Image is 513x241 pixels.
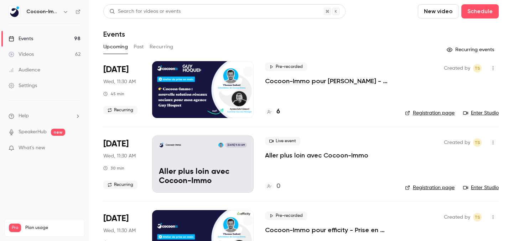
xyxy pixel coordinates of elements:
[218,143,223,148] img: Thomas Sadoul
[265,226,394,234] a: Cocoon-Immo pour efficity - Prise en main
[19,144,45,152] span: What's new
[9,82,37,89] div: Settings
[473,138,482,147] span: Thomas Sadoul
[444,44,499,55] button: Recurring events
[159,143,164,148] img: Aller plus loin avec Cocoon-Immo
[103,106,138,114] span: Recurring
[103,91,124,97] div: 45 min
[276,107,280,117] h4: 6
[103,213,129,224] span: [DATE]
[103,165,124,171] div: 30 min
[475,64,480,73] span: TS
[276,182,280,191] h4: 0
[109,8,181,15] div: Search for videos or events
[9,66,40,74] div: Audience
[103,30,125,38] h1: Events
[159,167,247,186] p: Aller plus loin avec Cocoon-Immo
[475,138,480,147] span: TS
[25,225,80,231] span: Plan usage
[103,138,129,150] span: [DATE]
[150,41,173,53] button: Recurring
[475,213,480,221] span: TS
[9,112,81,120] li: help-dropdown-opener
[463,109,499,117] a: Enter Studio
[103,152,136,160] span: Wed, 11:30 AM
[418,4,458,18] button: New video
[463,184,499,191] a: Enter Studio
[9,51,34,58] div: Videos
[103,181,138,189] span: Recurring
[103,41,128,53] button: Upcoming
[265,137,300,145] span: Live event
[51,129,65,136] span: new
[103,227,136,234] span: Wed, 11:30 AM
[103,135,141,192] div: Oct 15 Wed, 11:30 AM (Europe/Paris)
[405,184,455,191] a: Registration page
[103,61,141,118] div: Oct 15 Wed, 11:30 AM (Europe/Paris)
[9,6,20,17] img: Cocoon-Immo
[9,35,33,42] div: Events
[19,112,29,120] span: Help
[19,128,47,136] a: SpeakerHub
[26,8,60,15] h6: Cocoon-Immo
[134,41,144,53] button: Past
[103,64,129,75] span: [DATE]
[265,63,307,71] span: Pre-recorded
[225,143,247,148] span: [DATE] 11:30 AM
[265,151,368,160] a: Aller plus loin avec Cocoon-Immo
[473,64,482,73] span: Thomas Sadoul
[444,138,470,147] span: Created by
[103,78,136,85] span: Wed, 11:30 AM
[265,182,280,191] a: 0
[405,109,455,117] a: Registration page
[461,4,499,18] button: Schedule
[444,64,470,73] span: Created by
[166,143,181,147] p: Cocoon-Immo
[152,135,254,192] a: Aller plus loin avec Cocoon-ImmoCocoon-ImmoThomas Sadoul[DATE] 11:30 AMAller plus loin avec Cocoo...
[473,213,482,221] span: Thomas Sadoul
[265,107,280,117] a: 6
[444,213,470,221] span: Created by
[265,77,394,85] a: Cocoon-Immo pour [PERSON_NAME] - Prise en main
[9,224,21,232] span: Pro
[265,211,307,220] span: Pre-recorded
